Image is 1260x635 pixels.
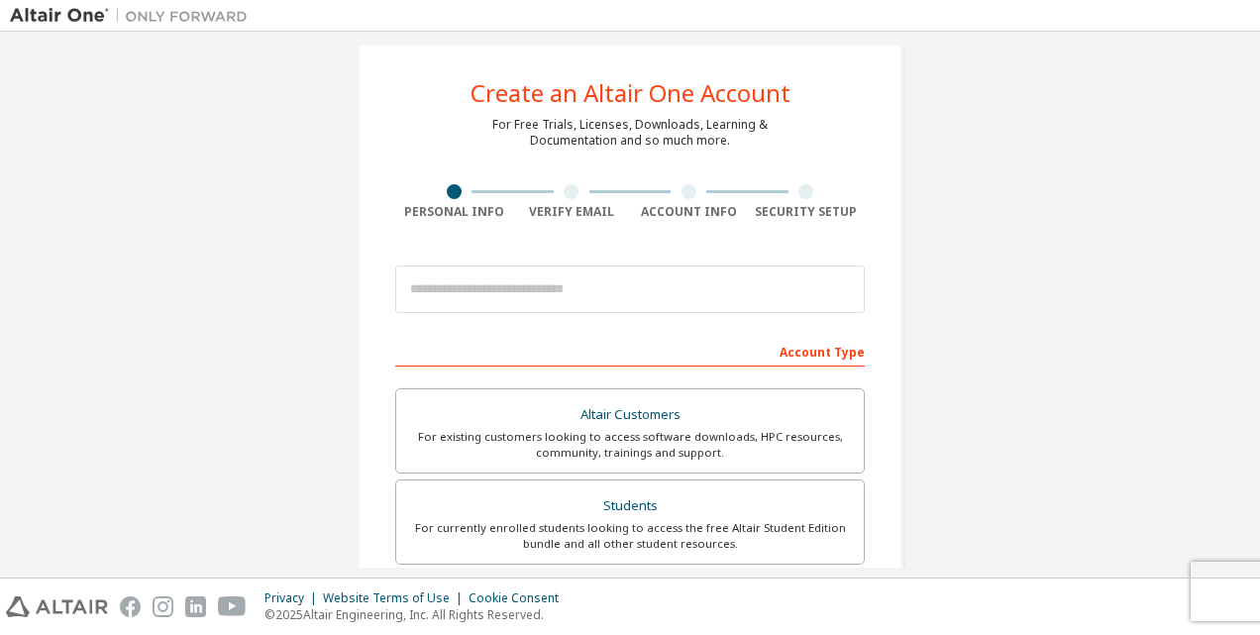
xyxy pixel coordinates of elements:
[471,81,790,105] div: Create an Altair One Account
[185,596,206,617] img: linkedin.svg
[469,590,571,606] div: Cookie Consent
[630,204,748,220] div: Account Info
[153,596,173,617] img: instagram.svg
[218,596,247,617] img: youtube.svg
[10,6,258,26] img: Altair One
[6,596,108,617] img: altair_logo.svg
[323,590,469,606] div: Website Terms of Use
[408,401,852,429] div: Altair Customers
[395,335,865,367] div: Account Type
[408,429,852,461] div: For existing customers looking to access software downloads, HPC resources, community, trainings ...
[748,204,866,220] div: Security Setup
[264,590,323,606] div: Privacy
[395,204,513,220] div: Personal Info
[408,520,852,552] div: For currently enrolled students looking to access the free Altair Student Edition bundle and all ...
[492,117,768,149] div: For Free Trials, Licenses, Downloads, Learning & Documentation and so much more.
[264,606,571,623] p: © 2025 Altair Engineering, Inc. All Rights Reserved.
[513,204,631,220] div: Verify Email
[120,596,141,617] img: facebook.svg
[408,492,852,520] div: Students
